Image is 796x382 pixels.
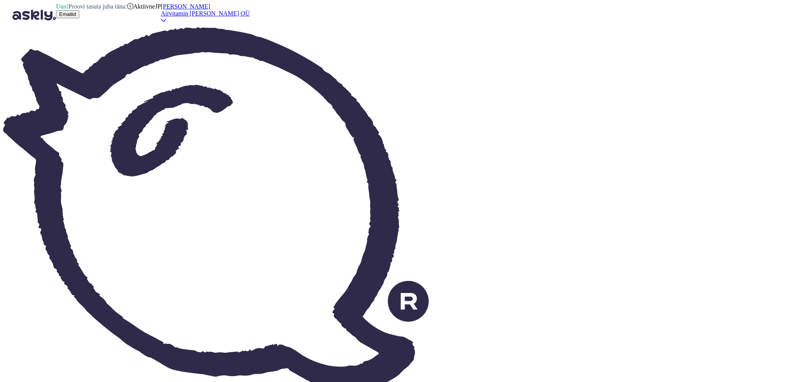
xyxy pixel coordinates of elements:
b: Uus! [56,3,68,10]
div: [PERSON_NAME] [161,3,250,10]
button: Emailid [56,10,79,18]
div: Airvitamin [PERSON_NAME] OÜ [161,10,250,17]
div: JP [155,3,161,27]
div: Aktiivne [127,3,155,10]
div: Proovi tasuta juba täna: [56,3,127,10]
a: [PERSON_NAME]Airvitamin [PERSON_NAME] OÜ [161,3,250,24]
